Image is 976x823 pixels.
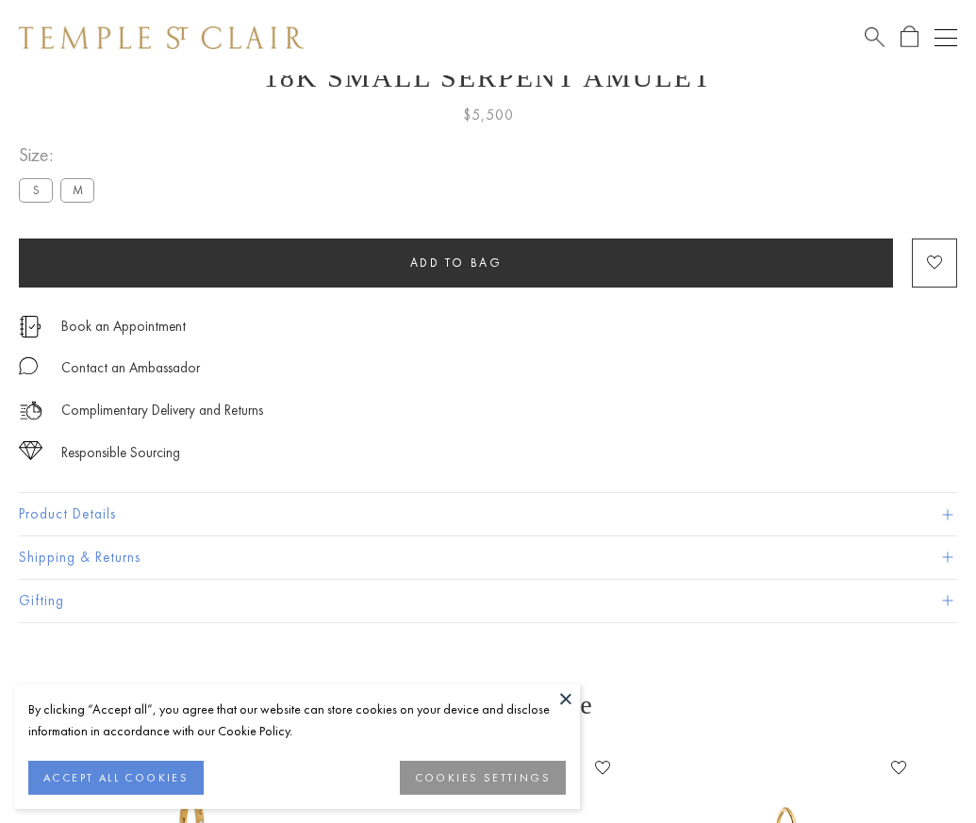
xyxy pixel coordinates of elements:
[19,26,304,49] img: Temple St. Clair
[19,61,957,93] h1: 18K Small Serpent Amulet
[19,399,42,422] img: icon_delivery.svg
[19,140,102,171] span: Size:
[935,26,957,49] button: Open navigation
[61,356,200,380] div: Contact an Ambassador
[19,493,957,535] button: Product Details
[60,178,94,202] label: M
[901,25,918,49] a: Open Shopping Bag
[19,316,41,337] img: icon_appointment.svg
[463,103,514,127] span: $5,500
[61,441,180,465] div: Responsible Sourcing
[19,178,53,202] label: S
[28,761,204,795] button: ACCEPT ALL COOKIES
[19,441,42,460] img: icon_sourcing.svg
[61,399,263,422] p: Complimentary Delivery and Returns
[400,761,566,795] button: COOKIES SETTINGS
[865,25,885,49] a: Search
[19,580,957,622] button: Gifting
[19,239,893,288] button: Add to bag
[19,356,38,375] img: MessageIcon-01_2.svg
[19,536,957,579] button: Shipping & Returns
[28,699,566,742] div: By clicking “Accept all”, you agree that our website can store cookies on your device and disclos...
[410,255,503,271] span: Add to bag
[61,316,186,337] a: Book an Appointment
